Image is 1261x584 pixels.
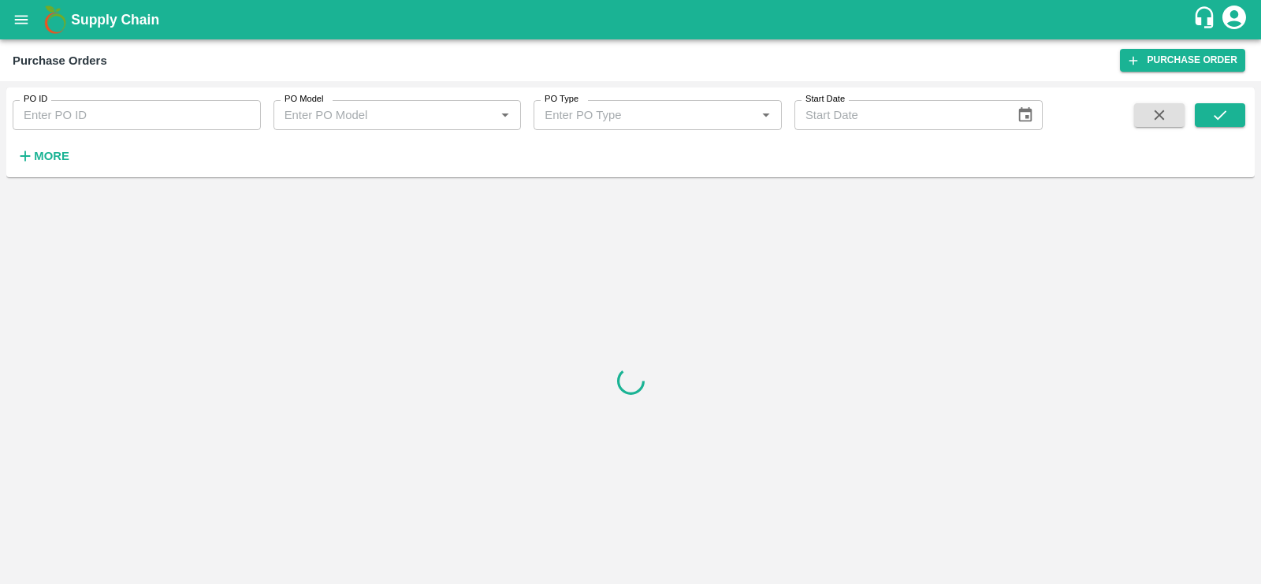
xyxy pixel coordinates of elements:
button: open drawer [3,2,39,38]
div: account of current user [1220,3,1248,36]
button: Open [756,105,776,125]
label: Start Date [805,93,845,106]
label: PO Model [285,93,324,106]
strong: More [34,150,69,162]
label: PO ID [24,93,47,106]
input: Start Date [794,100,1004,130]
div: customer-support [1192,6,1220,34]
button: Choose date [1010,100,1040,130]
div: Purchase Orders [13,50,107,71]
label: PO Type [545,93,578,106]
button: Open [495,105,515,125]
input: Enter PO Type [538,105,751,125]
button: More [13,143,73,169]
a: Supply Chain [71,9,1192,31]
a: Purchase Order [1120,49,1245,72]
input: Enter PO Model [278,105,491,125]
b: Supply Chain [71,12,159,28]
img: logo [39,4,71,35]
input: Enter PO ID [13,100,261,130]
